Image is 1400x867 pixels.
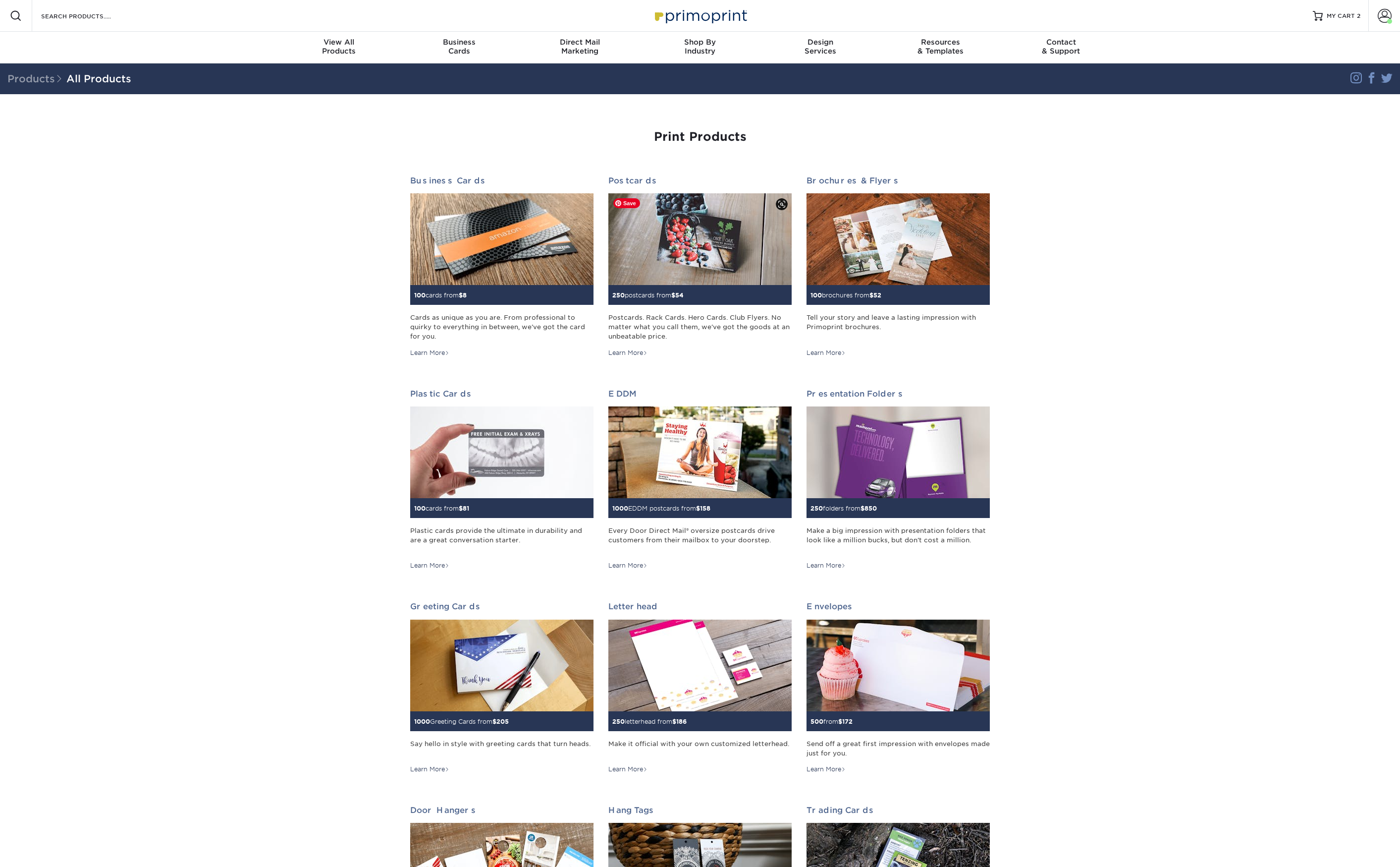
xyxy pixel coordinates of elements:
[612,718,687,725] small: letterhead from
[410,739,593,758] div: Say hello in style with greeting cards that turn heads.
[608,176,792,185] h2: Postcards
[463,291,467,299] span: 8
[399,38,520,56] div: Cards
[410,176,593,357] a: Business Cards 100cards from$8 Cards as unique as you are. From professional to quirky to everyth...
[1001,38,1121,56] div: & Support
[410,602,593,774] a: Greeting Cards 1000Greeting Cards from$205 Say hello in style with greeting cards that turn heads...
[414,505,426,512] span: 100
[873,291,881,299] span: 52
[612,291,684,299] small: postcards from
[496,718,509,725] span: 205
[880,38,1001,47] span: Resources
[40,10,137,22] input: SEARCH PRODUCTS.....
[640,32,760,63] a: Shop ByIndustry
[7,73,66,85] span: Products
[700,505,710,512] span: 158
[672,718,676,725] span: $
[675,291,684,299] span: 54
[608,602,792,774] a: Letterhead 250letterhead from$186 Make it official with your own customized letterhead. Learn More
[842,718,853,725] span: 172
[410,193,593,285] img: Business Cards
[414,718,509,725] small: Greeting Cards from
[410,561,449,570] div: Learn More
[612,718,625,725] span: 250
[696,505,700,512] span: $
[492,718,496,725] span: $
[760,32,880,63] a: DesignServices
[459,505,463,512] span: $
[807,389,990,399] h2: Presentation Folders
[613,198,640,208] span: Save
[676,718,687,725] span: 186
[760,38,880,56] div: Services
[810,718,853,725] small: from
[608,348,647,357] div: Learn More
[807,193,990,285] img: Brochures & Flyers
[807,602,990,774] a: Envelopes 500from$172 Send off a great first impression with envelopes made just for you. Learn More
[869,291,873,299] span: $
[399,32,520,63] a: BusinessCards
[410,602,593,611] h2: Greeting Cards
[410,620,593,711] img: Greeting Cards
[838,718,842,725] span: $
[807,389,990,571] a: Presentation Folders 250folders from$850 Make a big impression with presentation folders that loo...
[807,176,990,185] h2: Brochures & Flyers
[410,806,593,815] h2: Door Hangers
[807,602,990,611] h2: Envelopes
[807,620,990,711] img: Envelopes
[880,38,1001,56] div: & Templates
[807,348,846,357] div: Learn More
[410,348,449,357] div: Learn More
[807,406,990,498] img: Presentation Folders
[2,837,84,864] iframe: Google Customer Reviews
[463,505,469,512] span: 81
[861,505,864,512] span: $
[760,38,880,47] span: Design
[807,561,846,570] div: Learn More
[810,718,823,725] span: 500
[608,526,792,555] div: Every Door Direct Mail® oversize postcards drive customers from their mailbox to your doorstep.
[520,38,640,56] div: Marketing
[608,561,647,570] div: Learn More
[807,313,990,342] div: Tell your story and leave a lasting impression with Primoprint brochures.
[608,389,792,399] h2: EDDM
[640,38,760,47] span: Shop By
[1001,32,1121,63] a: Contact& Support
[608,176,792,357] a: Postcards 250postcards from$54 Postcards. Rack Cards. Hero Cards. Club Flyers. No matter what you...
[864,505,877,512] span: 850
[608,620,792,711] img: Letterhead
[520,32,640,63] a: Direct MailMarketing
[520,38,640,47] span: Direct Mail
[414,505,469,512] small: cards from
[807,765,846,774] div: Learn More
[608,765,647,774] div: Learn More
[279,38,399,56] div: Products
[807,806,990,815] h2: Trading Cards
[810,505,877,512] small: folders from
[279,32,399,63] a: View AllProducts
[414,718,430,725] span: 1000
[608,313,792,342] div: Postcards. Rack Cards. Hero Cards. Club Flyers. No matter what you call them, we've got the goods...
[410,406,593,498] img: Plastic Cards
[612,505,628,512] span: 1000
[1001,38,1121,47] span: Contact
[410,526,593,555] div: Plastic cards provide the ultimate in durability and are a great conversation starter.
[66,73,131,85] a: All Products
[810,291,881,299] small: brochures from
[410,176,593,185] h2: Business Cards
[650,5,750,26] img: Primoprint
[459,291,463,299] span: $
[810,291,822,299] span: 100
[612,291,625,299] span: 250
[671,291,675,299] span: $
[612,505,710,512] small: EDDM postcards from
[279,38,399,47] span: View All
[410,765,449,774] div: Learn More
[608,602,792,611] h2: Letterhead
[807,739,990,758] div: Send off a great first impression with envelopes made just for you.
[399,38,520,47] span: Business
[810,505,823,512] span: 250
[414,291,467,299] small: cards from
[608,389,792,571] a: EDDM 1000EDDM postcards from$158 Every Door Direct Mail® oversize postcards drive customers from ...
[608,193,792,285] img: Postcards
